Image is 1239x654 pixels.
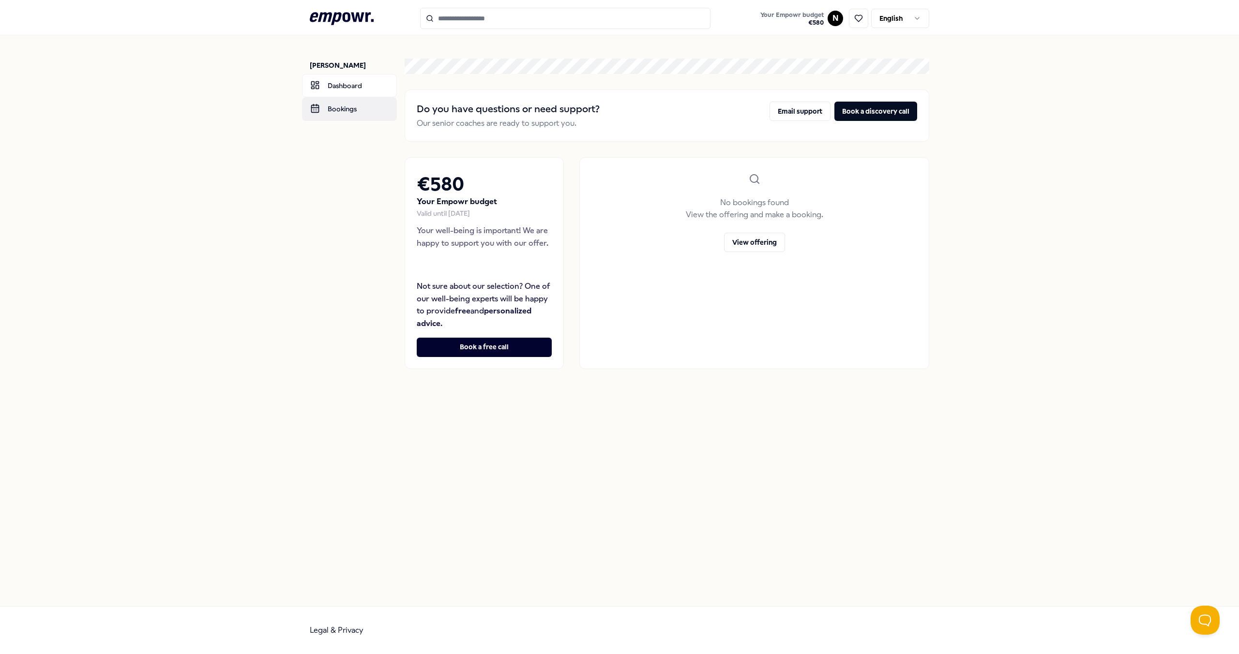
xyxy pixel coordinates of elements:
[417,169,552,200] h2: € 580
[420,8,710,29] input: Search for products, categories or subcategories
[756,8,828,29] a: Your Empowr budget€580
[455,306,470,315] strong: free
[724,233,785,252] button: View offering
[834,102,917,121] button: Book a discovery call
[310,625,363,635] a: Legal & Privacy
[417,117,600,130] p: Our senior coaches are ready to support you.
[417,224,552,249] p: Your well-being is important! We are happy to support you with our offer.
[760,19,824,27] span: € 580
[758,9,826,29] button: Your Empowr budget€580
[302,97,397,120] a: Bookings
[828,11,843,26] button: N
[770,102,831,130] a: Email support
[417,338,552,357] button: Book a free call
[417,195,552,208] p: Your Empowr budget
[417,280,552,329] p: Not sure about our selection? One of our well-being experts will be happy to provide and .
[686,196,823,221] p: No bookings found View the offering and make a booking.
[417,208,552,219] div: Valid until [DATE]
[770,102,831,121] button: Email support
[417,102,600,117] h2: Do you have questions or need support?
[302,74,397,97] a: Dashboard
[1191,606,1220,635] iframe: Help Scout Beacon - Open
[310,60,397,70] p: [PERSON_NAME]
[760,11,824,19] span: Your Empowr budget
